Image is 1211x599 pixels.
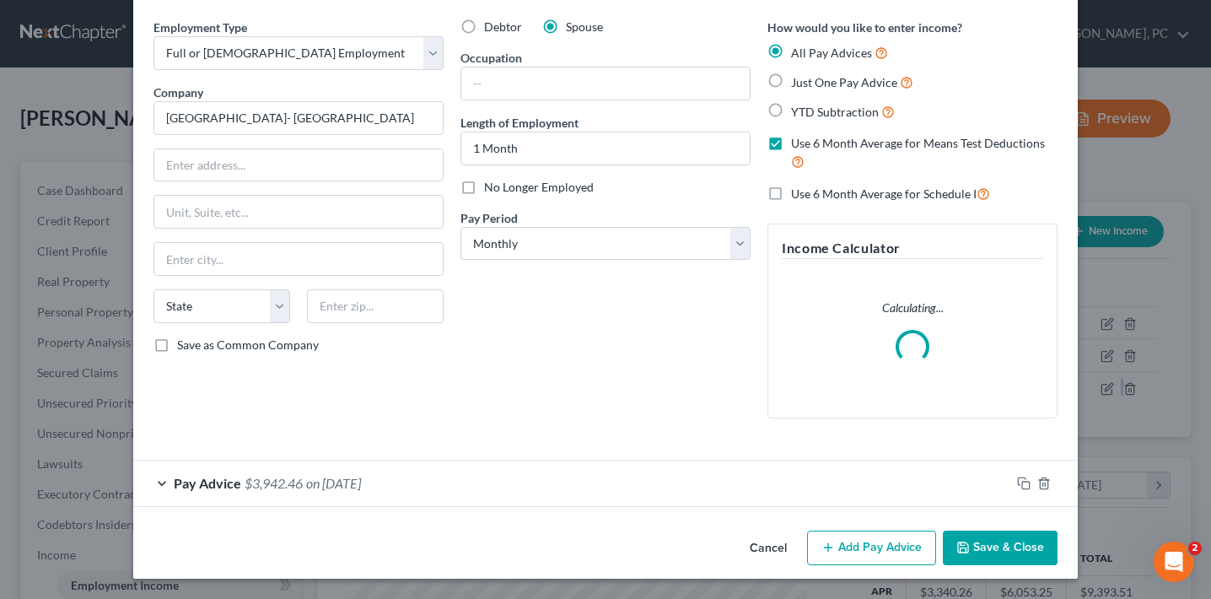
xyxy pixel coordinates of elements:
[461,132,750,165] input: ex: 2 years
[791,186,977,201] span: Use 6 Month Average for Schedule I
[177,337,319,352] span: Save as Common Company
[782,238,1043,259] h5: Income Calculator
[461,67,750,100] input: --
[484,19,522,34] span: Debtor
[154,243,443,275] input: Enter city...
[736,532,800,566] button: Cancel
[306,475,361,491] span: on [DATE]
[460,211,518,225] span: Pay Period
[1188,542,1202,555] span: 2
[153,85,203,100] span: Company
[791,75,897,89] span: Just One Pay Advice
[1154,542,1194,582] iframe: Intercom live chat
[943,531,1058,566] button: Save & Close
[174,475,241,491] span: Pay Advice
[791,46,872,60] span: All Pay Advices
[153,20,247,35] span: Employment Type
[154,196,443,228] input: Unit, Suite, etc...
[307,289,444,323] input: Enter zip...
[791,136,1045,150] span: Use 6 Month Average for Means Test Deductions
[154,149,443,181] input: Enter address...
[807,531,936,566] button: Add Pay Advice
[153,101,444,135] input: Search company by name...
[245,475,303,491] span: $3,942.46
[460,114,579,132] label: Length of Employment
[484,180,594,194] span: No Longer Employed
[791,105,879,119] span: YTD Subtraction
[782,299,1043,316] p: Calculating...
[767,19,962,36] label: How would you like to enter income?
[566,19,603,34] span: Spouse
[460,49,522,67] label: Occupation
